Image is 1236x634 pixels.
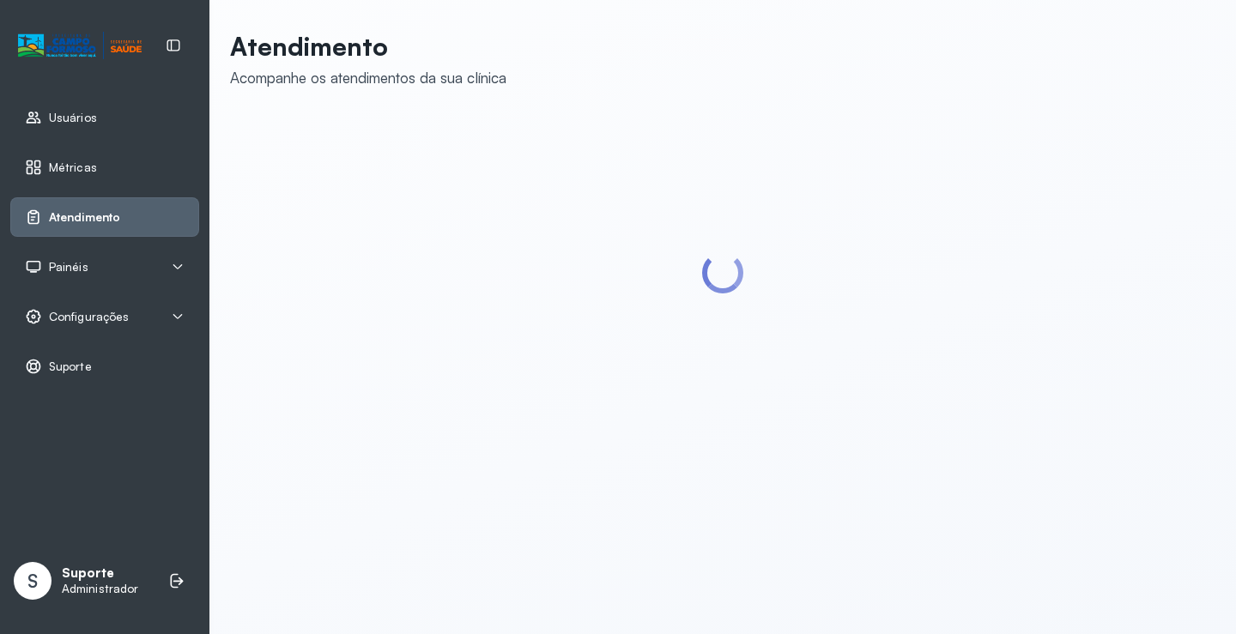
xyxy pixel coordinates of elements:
div: Acompanhe os atendimentos da sua clínica [230,69,506,87]
a: Atendimento [25,208,185,226]
span: Métricas [49,160,97,175]
img: Logotipo do estabelecimento [18,32,142,60]
span: Painéis [49,260,88,275]
p: Administrador [62,582,138,596]
span: Usuários [49,111,97,125]
a: Usuários [25,109,185,126]
a: Métricas [25,159,185,176]
span: Configurações [49,310,129,324]
span: Atendimento [49,210,120,225]
p: Suporte [62,565,138,582]
span: Suporte [49,359,92,374]
p: Atendimento [230,31,506,62]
